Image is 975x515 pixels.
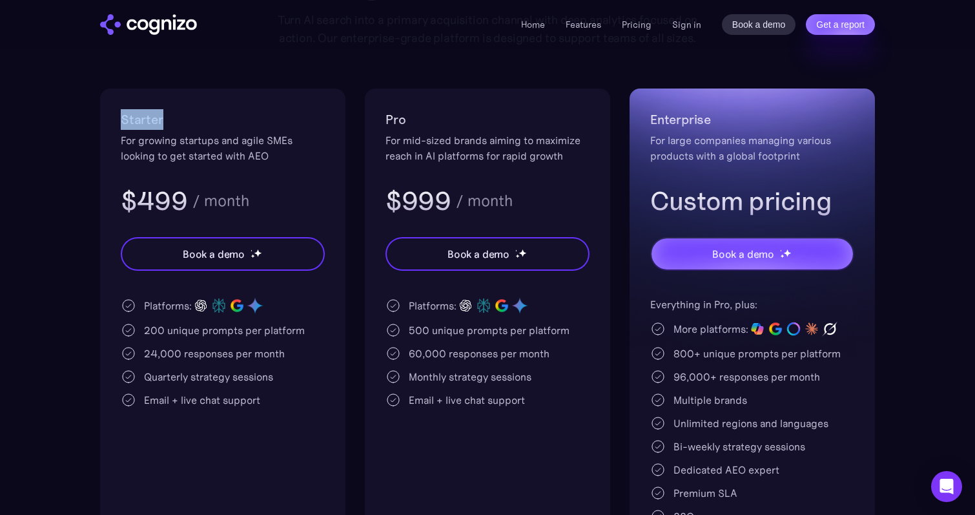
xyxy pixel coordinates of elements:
[521,19,545,30] a: Home
[121,237,325,271] a: Book a demostarstarstar
[385,132,590,163] div: For mid-sized brands aiming to maximize reach in AI platforms for rapid growth
[254,249,262,257] img: star
[673,462,779,478] div: Dedicated AEO expert
[515,249,517,251] img: star
[251,249,252,251] img: star
[673,392,747,408] div: Multiple brands
[409,298,457,313] div: Platforms:
[144,392,260,408] div: Email + live chat support
[672,17,701,32] a: Sign in
[144,298,192,313] div: Platforms:
[409,346,549,361] div: 60,000 responses per month
[566,19,601,30] a: Features
[780,249,782,251] img: star
[622,19,652,30] a: Pricing
[673,346,841,361] div: 800+ unique prompts per platform
[121,109,325,130] h2: Starter
[673,485,737,501] div: Premium SLA
[409,392,525,408] div: Email + live chat support
[183,246,245,262] div: Book a demo
[650,297,854,312] div: Everything in Pro, plus:
[518,249,527,257] img: star
[447,246,509,262] div: Book a demo
[121,184,187,218] h3: $499
[409,369,531,384] div: Monthly strategy sessions
[385,109,590,130] h2: Pro
[650,184,854,218] h3: Custom pricing
[409,322,570,338] div: 500 unique prompts per platform
[673,439,805,454] div: Bi-weekly strategy sessions
[650,109,854,130] h2: Enterprise
[722,14,796,35] a: Book a demo
[192,193,249,209] div: / month
[251,254,255,258] img: star
[385,237,590,271] a: Book a demostarstarstar
[144,346,285,361] div: 24,000 responses per month
[650,132,854,163] div: For large companies managing various products with a global footprint
[780,254,785,258] img: star
[385,184,451,218] h3: $999
[144,322,305,338] div: 200 unique prompts per platform
[100,14,197,35] img: cognizo logo
[673,369,820,384] div: 96,000+ responses per month
[650,237,854,271] a: Book a demostarstarstar
[515,254,520,258] img: star
[931,471,962,502] div: Open Intercom Messenger
[100,14,197,35] a: home
[121,132,325,163] div: For growing startups and agile SMEs looking to get started with AEO
[673,415,828,431] div: Unlimited regions and languages
[806,14,875,35] a: Get a report
[673,321,748,337] div: More platforms:
[456,193,513,209] div: / month
[144,369,273,384] div: Quarterly strategy sessions
[712,246,774,262] div: Book a demo
[783,249,792,257] img: star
